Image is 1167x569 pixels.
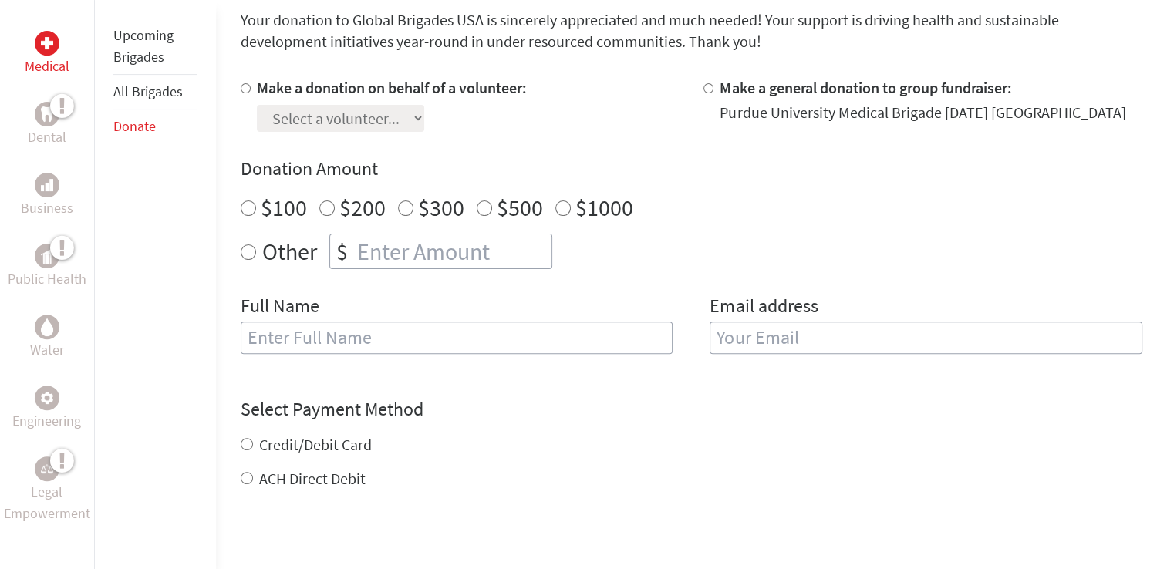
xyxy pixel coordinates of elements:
div: $ [330,234,354,268]
img: Business [41,179,53,191]
li: Donate [113,109,197,143]
img: Engineering [41,392,53,404]
a: WaterWater [30,315,64,361]
div: Legal Empowerment [35,456,59,481]
label: Make a donation on behalf of a volunteer: [257,78,527,97]
a: MedicalMedical [25,31,69,77]
a: EngineeringEngineering [12,386,81,432]
a: Donate [113,117,156,135]
label: $500 [497,193,543,222]
label: Email address [710,294,818,322]
input: Your Email [710,322,1142,354]
input: Enter Full Name [241,322,673,354]
label: $200 [339,193,386,222]
label: $100 [261,193,307,222]
a: Legal EmpowermentLegal Empowerment [3,456,91,524]
p: Water [30,339,64,361]
h4: Donation Amount [241,157,1142,181]
label: ACH Direct Debit [259,469,366,488]
div: Engineering [35,386,59,410]
p: Dental [28,126,66,148]
h4: Select Payment Method [241,397,1142,422]
p: Legal Empowerment [3,481,91,524]
img: Dental [41,106,53,121]
a: BusinessBusiness [21,173,73,219]
p: Business [21,197,73,219]
div: Water [35,315,59,339]
img: Water [41,318,53,335]
label: $300 [418,193,464,222]
label: Full Name [241,294,319,322]
img: Public Health [41,248,53,264]
div: Business [35,173,59,197]
p: Engineering [12,410,81,432]
a: DentalDental [28,102,66,148]
img: Medical [41,37,53,49]
p: Your donation to Global Brigades USA is sincerely appreciated and much needed! Your support is dr... [241,9,1142,52]
div: Dental [35,102,59,126]
label: Other [262,234,317,269]
li: All Brigades [113,75,197,109]
label: Make a general donation to group fundraiser: [720,78,1011,97]
p: Medical [25,56,69,77]
label: Credit/Debit Card [259,435,372,454]
div: Medical [35,31,59,56]
input: Enter Amount [354,234,551,268]
a: All Brigades [113,82,183,100]
div: Public Health [35,244,59,268]
img: Legal Empowerment [41,464,53,473]
a: Public HealthPublic Health [8,244,86,290]
p: Public Health [8,268,86,290]
div: Purdue University Medical Brigade [DATE] [GEOGRAPHIC_DATA] [720,102,1125,123]
label: $1000 [575,193,633,222]
a: Upcoming Brigades [113,26,174,66]
li: Upcoming Brigades [113,19,197,75]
